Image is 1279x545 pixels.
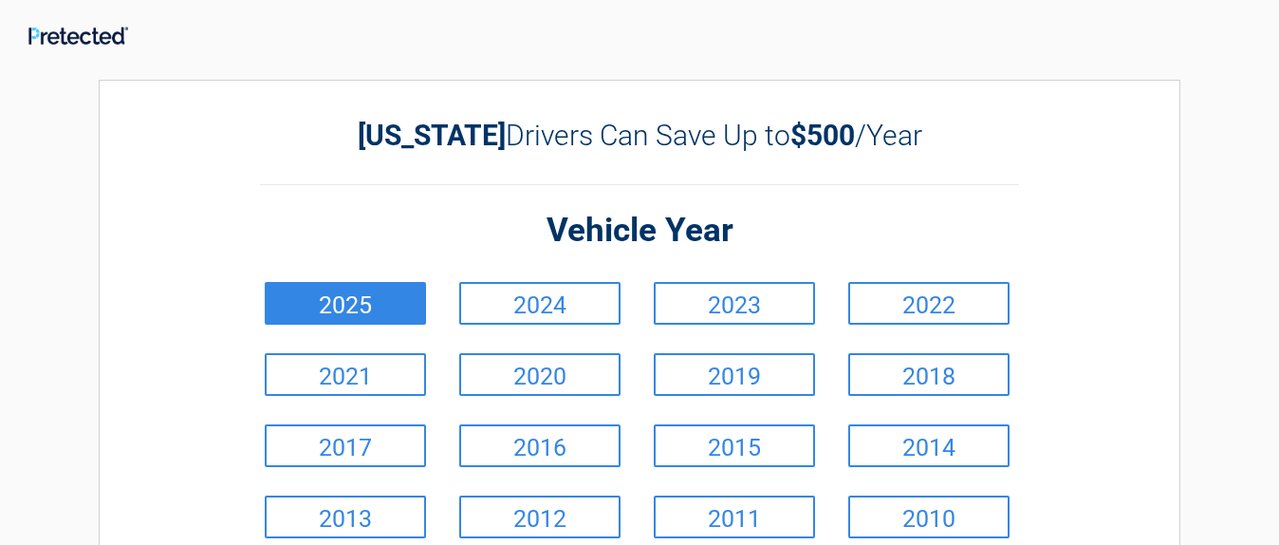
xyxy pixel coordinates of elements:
h2: Drivers Can Save Up to /Year [260,119,1019,152]
a: 2019 [654,353,815,396]
b: [US_STATE] [358,119,506,152]
a: 2015 [654,424,815,467]
a: 2013 [265,496,426,538]
a: 2016 [459,424,621,467]
a: 2012 [459,496,621,538]
a: 2010 [848,496,1010,538]
h2: Vehicle Year [260,209,1019,254]
a: 2025 [265,282,426,325]
a: 2017 [265,424,426,467]
a: 2014 [848,424,1010,467]
a: 2018 [848,353,1010,396]
a: 2022 [848,282,1010,325]
a: 2020 [459,353,621,396]
img: Main Logo [28,27,128,45]
a: 2023 [654,282,815,325]
a: 2021 [265,353,426,396]
b: $500 [790,119,855,152]
a: 2011 [654,496,815,538]
a: 2024 [459,282,621,325]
